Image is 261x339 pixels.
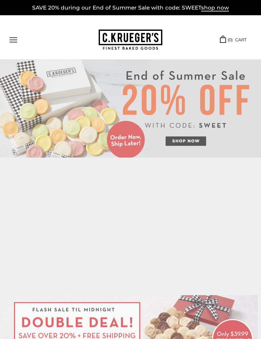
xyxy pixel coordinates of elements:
[32,4,229,11] a: SAVE 20% during our End of Summer Sale with code: SWEETshop now
[201,4,229,11] span: shop now
[220,36,247,44] a: (0) CART
[99,30,162,50] img: C.KRUEGER'S
[10,37,17,43] button: Open navigation
[129,175,248,294] a: Box of Thanks Half Dozen Sampler - Assorted Cookies
[3,175,122,294] a: Birthday Celebration Cookie Gift Boxes - Assorted Cookies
